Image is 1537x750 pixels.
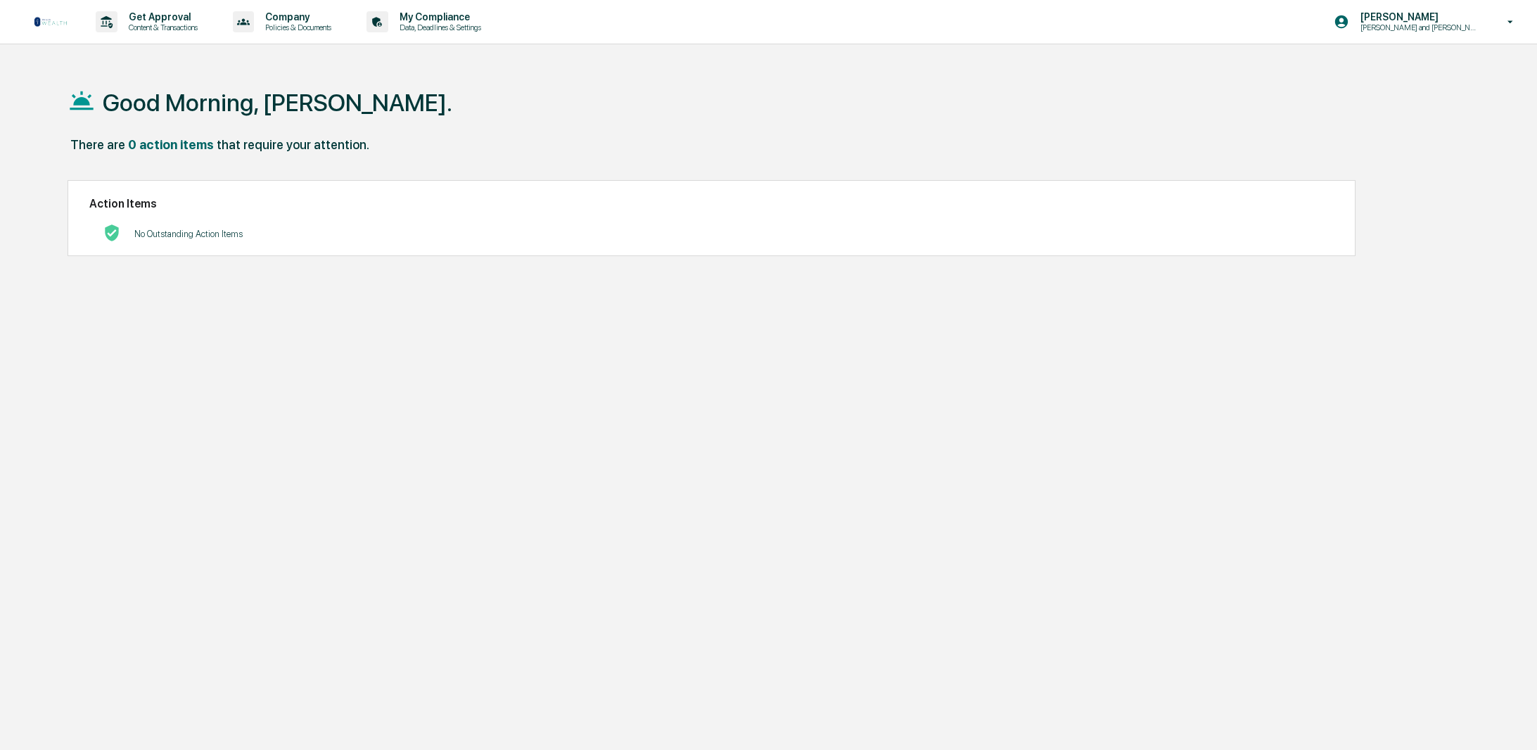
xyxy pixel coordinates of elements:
p: Get Approval [117,11,205,23]
div: that require your attention. [217,137,369,152]
p: My Compliance [388,11,488,23]
div: 0 action items [128,137,214,152]
p: Policies & Documents [254,23,338,32]
p: Data, Deadlines & Settings [388,23,488,32]
img: No Actions logo [103,224,120,241]
p: Company [254,11,338,23]
h2: Action Items [89,197,1334,210]
h1: Good Morning, [PERSON_NAME]. [103,89,452,117]
p: [PERSON_NAME] and [PERSON_NAME] Onboarding [1349,23,1487,32]
div: There are [70,137,125,152]
p: [PERSON_NAME] [1349,11,1487,23]
img: logo [34,16,68,27]
p: No Outstanding Action Items [134,229,243,239]
p: Content & Transactions [117,23,205,32]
